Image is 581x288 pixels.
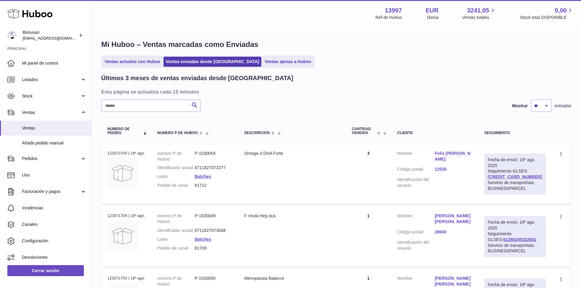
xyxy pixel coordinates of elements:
a: Cerrar sesión [7,265,84,276]
span: Añadir pedido manual [22,140,87,146]
span: Ventas [22,125,87,131]
div: Seguimiento GLSES: [484,154,546,195]
dt: número P de Huboo [157,213,195,225]
dd: P-1030049 [195,213,232,225]
div: Fecha de envío: 19º ago. 2025 [488,219,542,231]
a: 3241,05 Ventas totales [462,6,496,20]
span: 3241,05 [467,6,489,15]
span: Stock [22,93,80,99]
dt: Nombre [397,213,435,226]
td: 3 [346,144,391,204]
a: 61280245322861 [503,237,536,242]
label: Mostrar [512,103,528,109]
div: Fecha de envío: 19º ago. 2025 [488,157,542,169]
div: 123071704 | 18º ago. [107,213,145,219]
dt: Código postal [397,229,435,236]
dt: Identificador actual [157,165,195,171]
div: Bonusan [23,30,77,41]
span: entradas [555,103,571,109]
div: Servicio de transportista: BUSINESSPARCEL [488,180,542,191]
a: Batches [195,174,211,179]
a: [PERSON_NAME] [PERSON_NAME] [435,213,472,225]
span: Uso [22,172,87,178]
a: Ventas ajenas a Huboo [263,57,314,67]
div: F rmula Hep tica [244,213,340,219]
span: Número de pedido [107,127,140,135]
strong: 13997 [385,6,402,15]
a: Ventas actuales con Huboo [102,57,162,67]
h3: Esta página se actualiza cada 15 minutos [101,88,570,95]
span: Configuración [22,238,87,244]
dt: Pedido de canal [157,183,195,188]
strong: EUR [426,6,439,15]
span: Cantidad vendida [352,127,375,135]
dt: número P de Huboo [157,276,195,287]
dd: P-1030054 [195,151,232,162]
span: Descripción [244,131,270,135]
div: Ref de Huboo [375,15,402,20]
dt: Código postal [397,166,435,174]
img: no-photo.jpg [107,158,138,188]
dd: 81709 [195,245,232,251]
span: Listados [22,77,80,83]
img: no-photo.jpg [107,221,138,251]
dd: 8711827073048 [195,228,232,233]
span: Canales [22,222,87,227]
div: Servicio de transportista: BUSINESSPARCEL [488,243,542,254]
span: Pedidos [22,156,80,162]
div: Cliente [397,131,472,135]
h2: Últimos 3 meses de ventas enviadas desde [GEOGRAPHIC_DATA] [101,74,293,82]
h1: Mi Huboo – Ventas marcadas como Enviadas [101,40,571,49]
span: Facturación y pagos [22,189,80,194]
a: 28660 [435,229,472,235]
dt: Identificación del usuario [397,177,435,188]
span: Stock total DISPONIBLE [520,15,574,20]
div: Seguimiento [484,131,546,135]
dt: Lotes [157,174,195,180]
td: 1 [346,207,391,266]
div: 123071703 | 18º ago. [107,276,145,281]
div: Menopausia Balance [244,276,340,281]
span: Mi panel de control [22,60,87,66]
span: [EMAIL_ADDRESS][DOMAIN_NAME] [23,36,90,41]
a: Batches [195,237,211,242]
a: Felis [PERSON_NAME] [435,151,472,162]
dt: Pedido de canal [157,245,195,251]
dt: Nombre [397,151,435,164]
span: Ventas [22,110,80,116]
img: info@bonusan.es [7,31,16,40]
div: 123073705 | 18º ago. [107,151,145,156]
span: Devoluciones [22,254,87,260]
dt: Lotes [157,236,195,242]
a: [CREDIT_CARD_NUMBER] [488,174,542,179]
dd: 8711827073277 [195,165,232,171]
span: Incidencias [22,205,87,211]
a: [PERSON_NAME] [PERSON_NAME] [435,276,472,287]
span: número P de Huboo [157,131,198,135]
span: 0,00 [555,6,567,15]
dd: 81712 [195,183,232,188]
dd: P-1030056 [195,276,232,287]
dt: número P de Huboo [157,151,195,162]
a: 0,00 Stock total DISPONIBLE [520,6,574,20]
a: Ventas enviadas desde [GEOGRAPHIC_DATA] [163,57,261,67]
div: Seguimiento GLSES: [484,216,546,257]
div: Divisa [427,15,439,20]
a: 12530 [435,166,472,172]
span: Ventas totales [462,15,496,20]
div: Omega-3 DHA Forte [244,151,340,156]
dt: Identificador actual [157,228,195,233]
dt: Identificación del usuario [397,240,435,251]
